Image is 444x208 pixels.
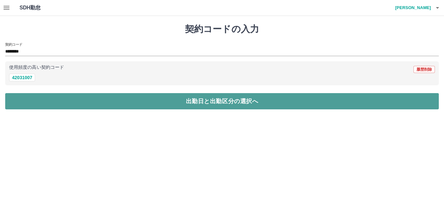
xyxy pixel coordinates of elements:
button: 履歴削除 [413,66,435,73]
button: 42031007 [9,74,35,81]
button: 出勤日と出勤区分の選択へ [5,93,439,109]
p: 使用頻度の高い契約コード [9,65,64,70]
h2: 契約コード [5,42,22,47]
h1: 契約コードの入力 [5,24,439,35]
